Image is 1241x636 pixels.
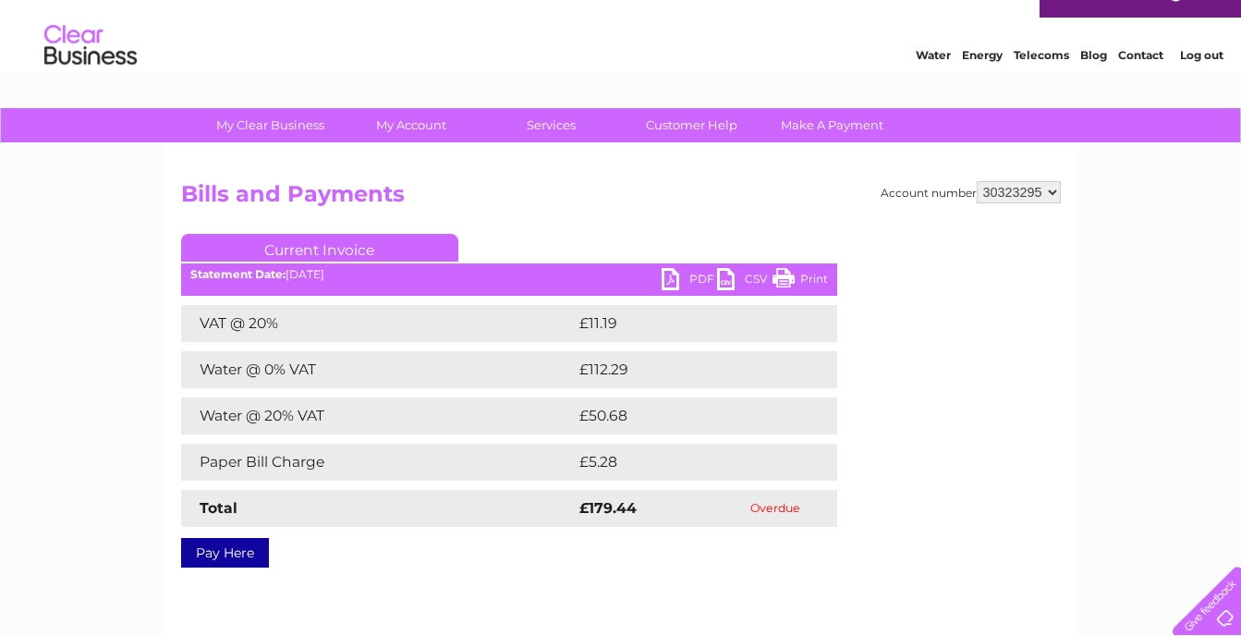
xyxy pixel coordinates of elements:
[713,490,837,527] td: Overdue
[579,499,637,517] strong: £179.44
[181,444,575,481] td: Paper Bill Charge
[200,499,237,517] strong: Total
[181,181,1061,216] h2: Bills and Payments
[181,397,575,434] td: Water @ 20% VAT
[615,108,768,142] a: Customer Help
[43,48,138,104] img: logo.png
[881,181,1061,203] div: Account number
[962,79,1003,92] a: Energy
[756,108,908,142] a: Make A Payment
[893,9,1020,32] a: 0333 014 3131
[185,10,1058,90] div: Clear Business is a trading name of Verastar Limited (registered in [GEOGRAPHIC_DATA] No. 3667643...
[181,268,837,281] div: [DATE]
[575,444,794,481] td: £5.28
[181,538,269,568] a: Pay Here
[1118,79,1163,92] a: Contact
[335,108,487,142] a: My Account
[1014,79,1069,92] a: Telecoms
[194,108,347,142] a: My Clear Business
[575,351,801,388] td: £112.29
[717,268,773,295] a: CSV
[181,305,575,342] td: VAT @ 20%
[181,234,458,262] a: Current Invoice
[475,108,627,142] a: Services
[181,351,575,388] td: Water @ 0% VAT
[1180,79,1223,92] a: Log out
[916,79,951,92] a: Water
[773,268,828,295] a: Print
[190,267,286,281] b: Statement Date:
[575,397,801,434] td: £50.68
[662,268,717,295] a: PDF
[575,305,794,342] td: £11.19
[1080,79,1107,92] a: Blog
